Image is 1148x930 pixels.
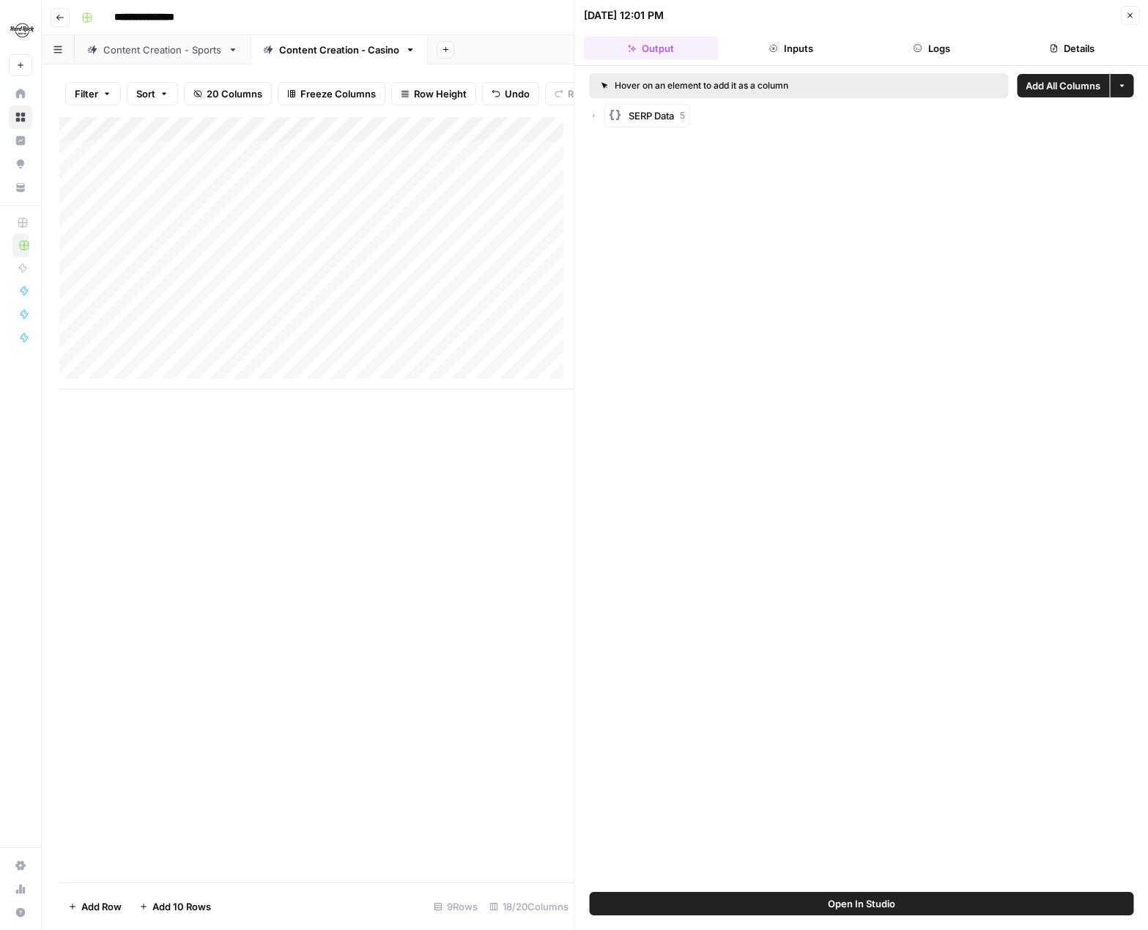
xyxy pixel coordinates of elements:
span: Freeze Columns [300,86,376,101]
button: Freeze Columns [278,82,385,105]
span: Row Height [414,86,467,101]
div: [DATE] 12:01 PM [584,8,664,23]
div: Content Creation - Sports [103,42,222,57]
a: Home [9,82,32,105]
a: Insights [9,129,32,152]
span: Filter [75,86,98,101]
span: Open In Studio [828,896,895,911]
span: Sort [136,86,155,101]
button: Inputs [724,37,859,60]
div: Hover on an element to add it as a column [601,79,892,92]
button: Open In Studio [590,892,1134,915]
div: Content Creation - Casino [279,42,399,57]
span: 20 Columns [207,86,262,101]
button: SERP Data5 [604,104,690,127]
a: Opportunities [9,152,32,176]
img: Hard Rock Digital Logo [9,17,35,43]
a: Browse [9,105,32,129]
span: 5 [680,109,685,122]
div: 18/20 Columns [484,895,574,918]
button: Details [1004,37,1139,60]
button: Add Row [59,895,130,918]
div: 9 Rows [428,895,484,918]
span: Add 10 Rows [152,899,211,914]
a: Settings [9,854,32,877]
button: Help + Support [9,901,32,924]
button: Output [584,37,719,60]
span: Add All Columns [1026,78,1100,93]
button: Filter [65,82,121,105]
a: Content Creation - Sports [75,35,251,64]
a: Usage [9,877,32,901]
button: Undo [482,82,539,105]
a: Content Creation - Casino [251,35,428,64]
button: Logs [864,37,999,60]
button: Row Height [391,82,476,105]
button: Sort [127,82,178,105]
button: 20 Columns [184,82,272,105]
a: Your Data [9,176,32,199]
button: Redo [545,82,601,105]
button: Add 10 Rows [130,895,220,918]
span: Undo [505,86,530,101]
span: SERP Data [629,108,674,123]
button: Workspace: Hard Rock Digital [9,12,32,48]
button: Add All Columns [1017,74,1109,97]
span: Add Row [81,899,122,914]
